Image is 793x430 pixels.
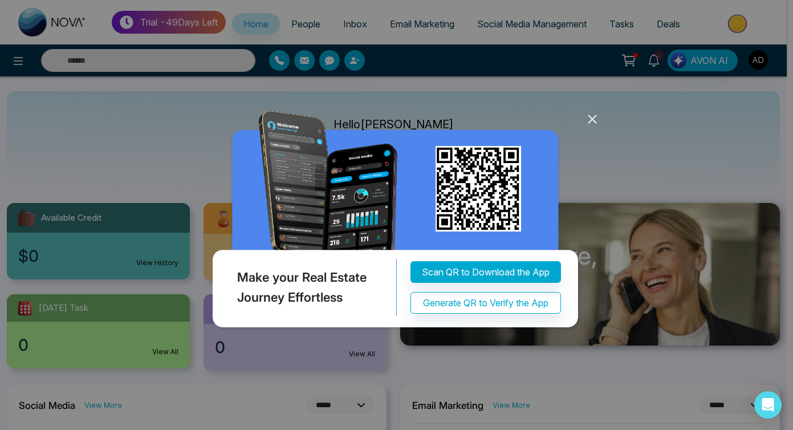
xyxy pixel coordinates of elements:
div: Open Intercom Messenger [754,391,782,419]
button: Generate QR to Verify the App [410,292,561,314]
div: Make your Real Estate Journey Effortless [210,259,397,316]
button: Scan QR to Download the App [410,261,561,283]
img: qr_for_download_app.png [436,146,521,232]
img: QRModal [210,111,584,332]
